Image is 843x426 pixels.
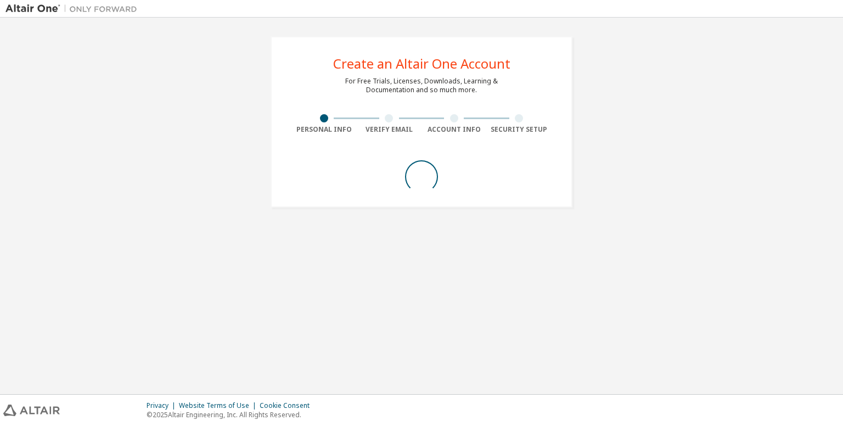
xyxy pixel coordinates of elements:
div: Account Info [421,125,487,134]
img: Altair One [5,3,143,14]
div: Privacy [147,401,179,410]
div: For Free Trials, Licenses, Downloads, Learning & Documentation and so much more. [345,77,498,94]
p: © 2025 Altair Engineering, Inc. All Rights Reserved. [147,410,316,419]
div: Cookie Consent [260,401,316,410]
div: Personal Info [291,125,357,134]
div: Security Setup [487,125,552,134]
div: Website Terms of Use [179,401,260,410]
div: Verify Email [357,125,422,134]
img: altair_logo.svg [3,405,60,416]
div: Create an Altair One Account [333,57,510,70]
